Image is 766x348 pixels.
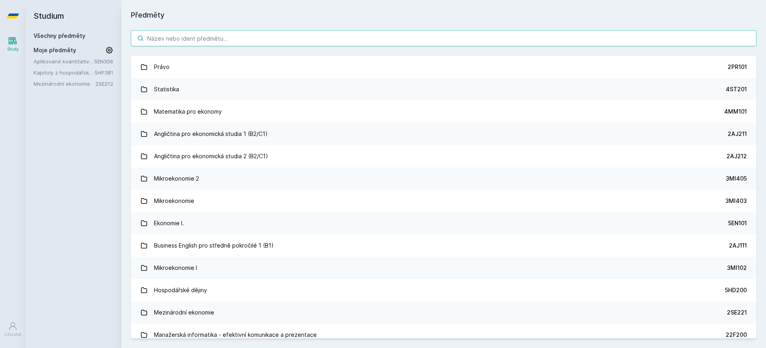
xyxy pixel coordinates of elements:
div: Hospodářské dějiny [154,282,207,298]
div: Právo [154,59,170,75]
a: Manažerská informatika - efektivní komunikace a prezentace 22F200 [131,324,756,346]
div: 3MI405 [726,175,747,183]
a: Všechny předměty [34,32,85,39]
a: Hospodářské dějiny 5HD200 [131,279,756,301]
div: 2AJ111 [729,242,747,250]
a: Matematika pro ekonomy 4MM101 [131,100,756,123]
div: Mezinárodní ekonomie [154,305,214,320]
a: Kapitoly z hospodářské politiky [34,69,95,77]
a: Aplikované kvantitativní metody I [34,57,94,65]
div: 22F200 [726,331,747,339]
a: Mezinárodní ekonomie 2SE221 [131,301,756,324]
a: Angličtina pro ekonomická studia 2 (B2/C1) 2AJ212 [131,145,756,167]
div: 3MI403 [725,197,747,205]
h1: Předměty [131,10,756,21]
div: 5EN101 [728,219,747,227]
div: Ekonomie I. [154,215,184,231]
div: Statistika [154,81,179,97]
input: Název nebo ident předmětu… [131,30,756,46]
a: Business English pro středně pokročilé 1 (B1) 2AJ111 [131,234,756,257]
div: Matematika pro ekonomy [154,104,222,120]
div: Uživatel [4,332,21,338]
a: Statistika 4ST201 [131,78,756,100]
a: Mikroekonomie I 3MI102 [131,257,756,279]
div: Angličtina pro ekonomická studia 1 (B2/C1) [154,126,268,142]
div: Mikroekonomie [154,193,194,209]
div: 2AJ211 [728,130,747,138]
a: 5EN306 [94,58,113,65]
div: 2SE221 [727,309,747,317]
div: 2AJ212 [727,152,747,160]
a: Právo 2PR101 [131,56,756,78]
a: Mikroekonomie 2 3MI405 [131,167,756,190]
div: Study [7,46,19,52]
div: 5HD200 [725,286,747,294]
a: Angličtina pro ekonomická studia 1 (B2/C1) 2AJ211 [131,123,756,145]
div: Mikroekonomie I [154,260,197,276]
a: Study [2,32,24,56]
div: 3MI102 [727,264,747,272]
a: Mikroekonomie 3MI403 [131,190,756,212]
div: Manažerská informatika - efektivní komunikace a prezentace [154,327,317,343]
div: Business English pro středně pokročilé 1 (B1) [154,238,274,254]
a: 5HP381 [95,69,113,76]
span: Moje předměty [34,46,76,54]
a: Mezinárodní ekonomie [34,80,95,88]
a: Ekonomie I. 5EN101 [131,212,756,234]
div: Mikroekonomie 2 [154,171,199,187]
div: 4ST201 [726,85,747,93]
div: 2PR101 [728,63,747,71]
div: 4MM101 [724,108,747,116]
a: Uživatel [2,317,24,342]
a: 2SE212 [95,81,113,87]
div: Angličtina pro ekonomická studia 2 (B2/C1) [154,148,268,164]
